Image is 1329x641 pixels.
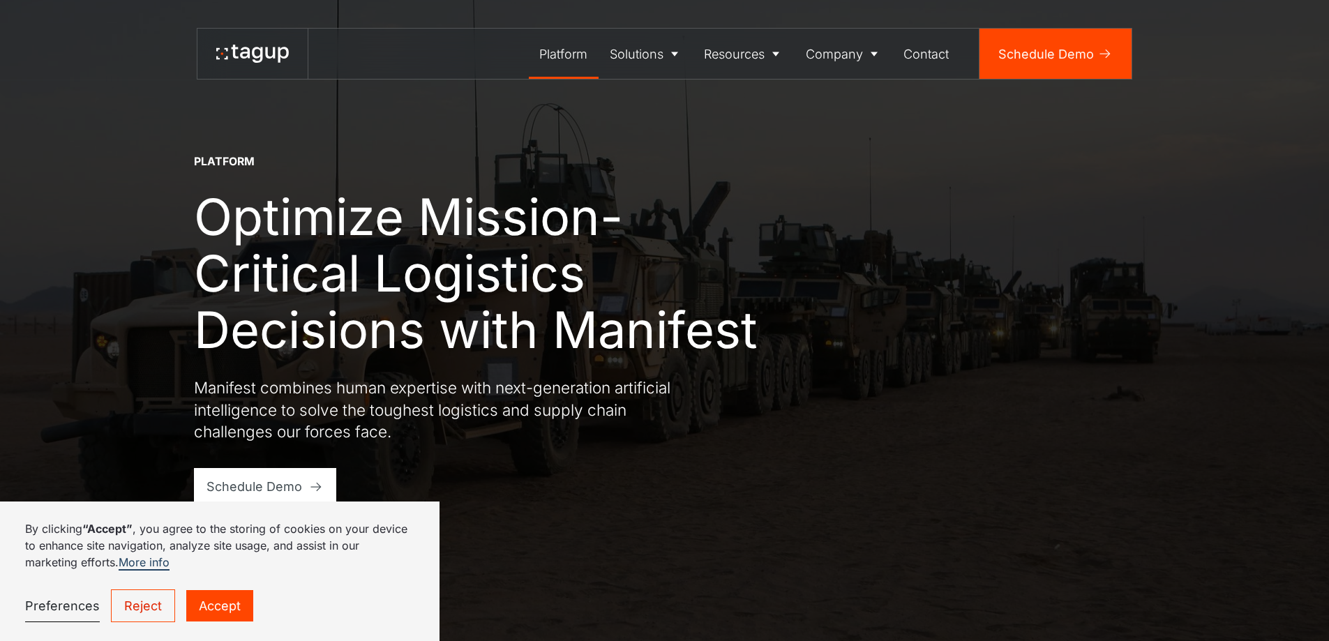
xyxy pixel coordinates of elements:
h1: Optimize Mission-Critical Logistics Decisions with Manifest [194,188,780,358]
a: Accept [186,590,253,621]
a: Reject [111,589,175,622]
a: Platform [529,29,599,79]
a: Solutions [599,29,693,79]
a: Schedule Demo [979,29,1132,79]
p: Manifest combines human expertise with next-generation artificial intelligence to solve the tough... [194,377,696,443]
div: Company [806,45,863,63]
a: More info [119,555,170,571]
a: Preferences [25,590,100,622]
strong: “Accept” [82,522,133,536]
div: Schedule Demo [207,477,302,496]
div: Contact [903,45,949,63]
div: Schedule Demo [998,45,1094,63]
div: Platform [194,154,255,169]
div: Resources [704,45,765,63]
a: Contact [893,29,961,79]
div: Platform [539,45,587,63]
div: Solutions [610,45,663,63]
a: Company [795,29,893,79]
p: By clicking , you agree to the storing of cookies on your device to enhance site navigation, anal... [25,520,414,571]
a: Schedule Demo [194,468,337,506]
a: Resources [693,29,795,79]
